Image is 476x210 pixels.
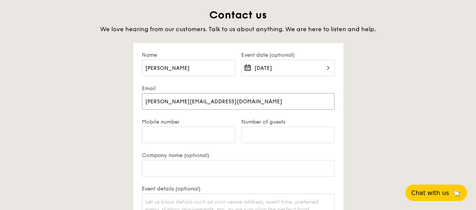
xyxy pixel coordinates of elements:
span: We love hearing from our customers. Talk to us about anything. We are here to listen and help. [100,26,376,33]
label: Email [142,85,335,92]
span: 🦙 [452,189,461,197]
span: Chat with us [411,189,449,196]
span: Contact us [209,9,267,21]
label: Event date (optional) [241,52,335,58]
label: Event details (optional) [142,186,335,192]
label: Mobile number [142,119,235,125]
label: Name [142,52,235,58]
label: Number of guests [241,119,335,125]
button: Chat with us🦙 [405,184,467,201]
label: Company name (optional) [142,152,335,159]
